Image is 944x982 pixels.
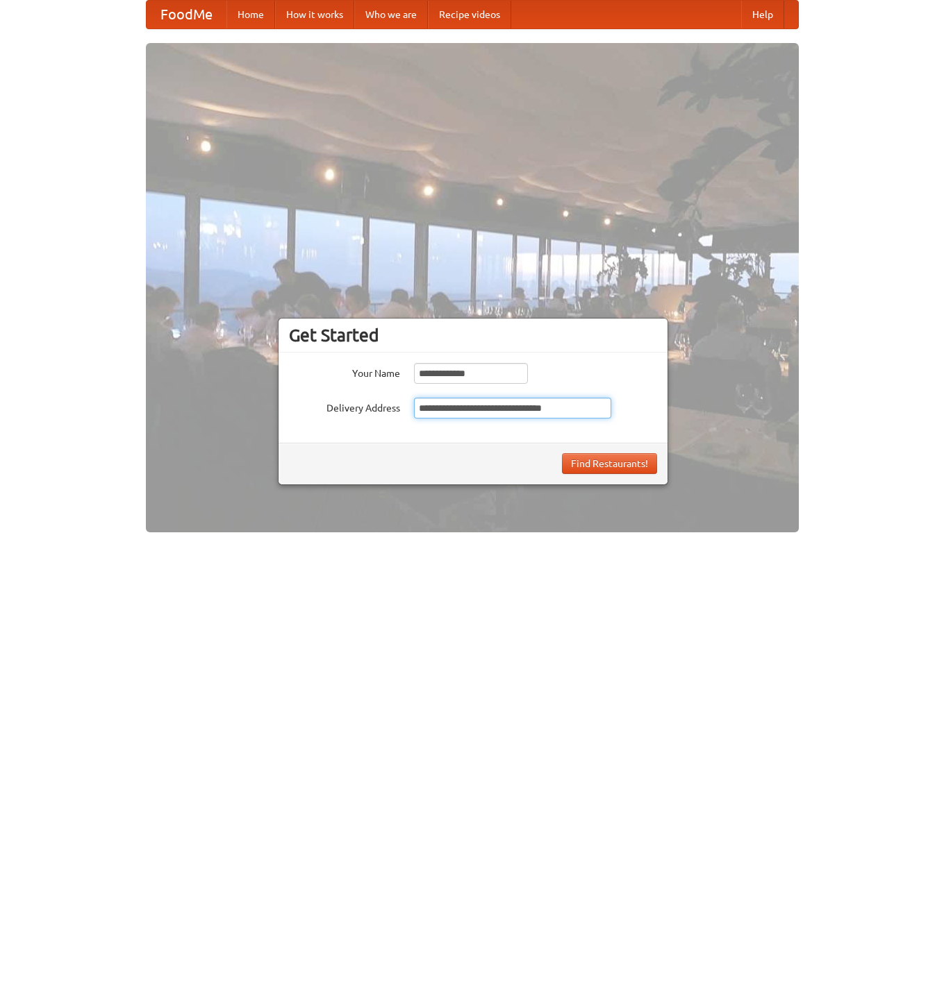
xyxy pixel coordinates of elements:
a: FoodMe [147,1,226,28]
a: Recipe videos [428,1,511,28]
a: Home [226,1,275,28]
a: Who we are [354,1,428,28]
button: Find Restaurants! [562,453,657,474]
a: How it works [275,1,354,28]
label: Delivery Address [289,398,400,415]
label: Your Name [289,363,400,380]
a: Help [741,1,784,28]
h3: Get Started [289,325,657,346]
